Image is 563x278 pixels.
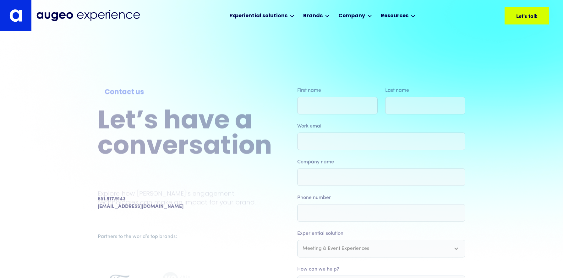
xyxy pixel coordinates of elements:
[297,122,465,130] label: Work email
[297,194,465,201] label: Phone number
[505,7,549,24] a: Let's talk
[303,245,369,252] div: Meeting & Event Experiences
[98,203,183,210] a: [EMAIL_ADDRESS][DOMAIN_NAME]
[98,109,272,160] h2: Let’s have a conversation
[297,158,465,166] label: Company name
[98,189,272,207] p: Explore how [PERSON_NAME]’s engagement technologies can make an impact for your brand.
[297,265,465,273] label: How can we help?
[98,233,272,240] div: Partners to the world’s top brands:
[36,10,140,21] img: Augeo Experience business unit full logo in midnight blue.
[297,87,378,94] label: First name
[297,230,465,237] label: Experiential solution
[381,12,408,20] div: Resources
[105,87,265,98] div: Contact us
[385,87,466,94] label: Last name
[229,12,287,20] div: Experiential solutions
[338,12,365,20] div: Company
[297,240,465,257] div: Meeting & Event Experiences
[9,9,22,22] img: Augeo's "a" monogram decorative logo in white.
[303,12,323,20] div: Brands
